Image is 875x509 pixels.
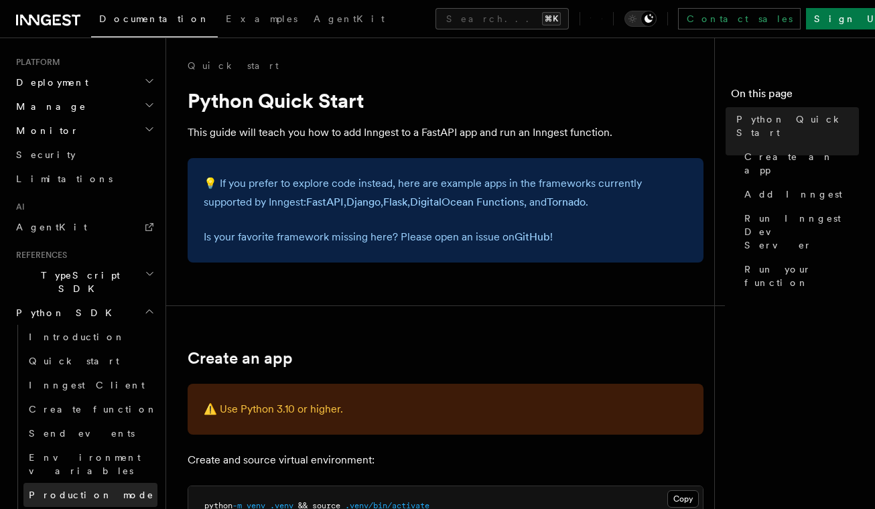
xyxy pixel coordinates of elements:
[11,250,67,261] span: References
[11,167,157,191] a: Limitations
[23,325,157,349] a: Introduction
[11,263,157,301] button: TypeScript SDK
[204,228,687,246] p: Is your favorite framework missing here? Please open an issue on !
[23,421,157,445] a: Send events
[23,373,157,397] a: Inngest Client
[744,150,859,177] span: Create an app
[306,4,393,36] a: AgentKit
[204,400,687,419] p: ⚠️ Use Python 3.10 or higher.
[188,349,293,368] a: Create an app
[542,12,561,25] kbd: ⌘K
[11,269,145,295] span: TypeScript SDK
[739,257,859,295] a: Run your function
[188,88,703,113] h1: Python Quick Start
[11,143,157,167] a: Security
[23,349,157,373] a: Quick start
[435,8,569,29] button: Search...⌘K
[11,124,79,137] span: Monitor
[188,451,703,469] p: Create and source virtual environment:
[29,356,119,366] span: Quick start
[744,188,842,201] span: Add Inngest
[11,94,157,119] button: Manage
[731,86,859,107] h4: On this page
[188,59,279,72] a: Quick start
[515,230,550,243] a: GitHub
[23,445,157,483] a: Environment variables
[736,113,859,139] span: Python Quick Start
[99,13,210,24] span: Documentation
[16,173,113,184] span: Limitations
[218,4,306,36] a: Examples
[91,4,218,38] a: Documentation
[11,202,25,212] span: AI
[744,212,859,252] span: Run Inngest Dev Server
[11,215,157,239] a: AgentKit
[624,11,657,27] button: Toggle dark mode
[226,13,297,24] span: Examples
[29,404,157,415] span: Create function
[11,306,120,319] span: Python SDK
[11,76,88,89] span: Deployment
[739,182,859,206] a: Add Inngest
[346,196,381,208] a: Django
[744,263,859,289] span: Run your function
[667,490,699,508] button: Copy
[739,206,859,257] a: Run Inngest Dev Server
[11,70,157,94] button: Deployment
[410,196,524,208] a: DigitalOcean Functions
[16,149,76,160] span: Security
[314,13,385,24] span: AgentKit
[11,57,60,68] span: Platform
[204,174,687,212] p: 💡 If you prefer to explore code instead, here are example apps in the frameworks currently suppor...
[29,380,145,390] span: Inngest Client
[678,8,801,29] a: Contact sales
[23,483,157,507] a: Production mode
[16,222,87,232] span: AgentKit
[11,301,157,325] button: Python SDK
[29,332,125,342] span: Introduction
[29,490,154,500] span: Production mode
[547,196,586,208] a: Tornado
[11,100,86,113] span: Manage
[188,123,703,142] p: This guide will teach you how to add Inngest to a FastAPI app and run an Inngest function.
[29,452,141,476] span: Environment variables
[383,196,407,208] a: Flask
[29,428,135,439] span: Send events
[23,397,157,421] a: Create function
[306,196,344,208] a: FastAPI
[11,119,157,143] button: Monitor
[731,107,859,145] a: Python Quick Start
[739,145,859,182] a: Create an app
